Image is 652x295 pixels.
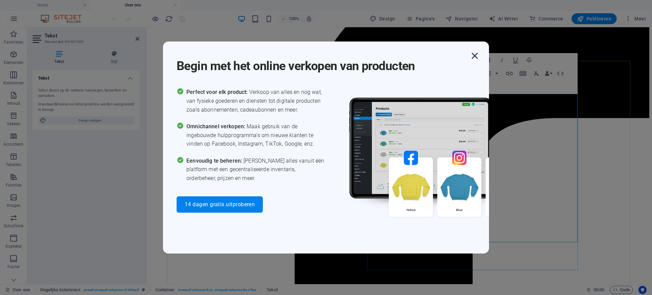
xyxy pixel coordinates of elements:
[177,50,469,74] h1: Begin met het online verkopen van producten
[185,202,255,207] span: 14 dagen gratis uitproberen
[186,158,243,164] span: Eenvoudig te beheren:
[177,196,263,213] button: 14 dagen gratis uitproberen
[186,157,326,183] span: [PERSON_NAME] alles vanuit één platform met een gecentraliseerde inventaris, orderbeheer, prijzen...
[338,88,542,236] img: promo_image.png
[186,123,247,130] span: Omnichannel verkopen:
[186,89,249,95] span: Perfect voor elk product:
[186,122,326,148] span: Maak gebruik van de ingebouwde hulpprogramma's om nieuwe klanten te vinden op Facebook, Instagram...
[186,88,326,114] span: Verkoop van alles en nog wat, van fysieke goederen en diensten tot digitale producten zoals abonn...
